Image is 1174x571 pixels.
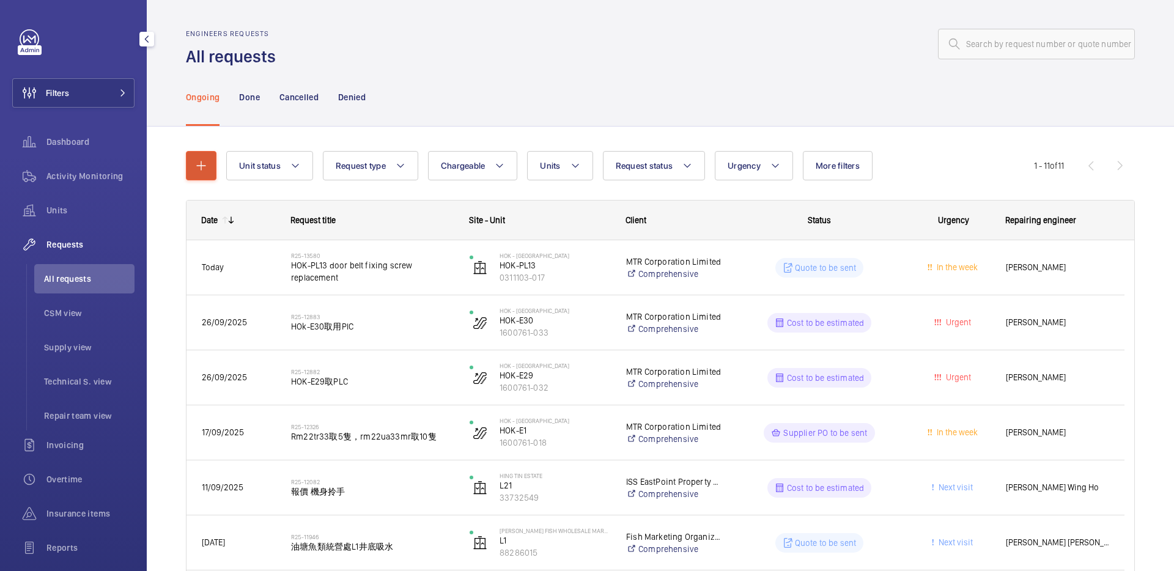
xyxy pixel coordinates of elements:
[202,482,243,492] span: 11/09/2025
[1006,481,1109,495] span: [PERSON_NAME] Wing Ho
[943,317,971,327] span: Urgent
[291,540,454,553] span: 油塘魚類統營處L1井底吸水
[795,262,857,274] p: Quote to be sent
[808,215,831,225] span: Status
[1006,536,1109,550] span: [PERSON_NAME] [PERSON_NAME]
[46,238,135,251] span: Requests
[540,161,560,171] span: Units
[1006,315,1109,330] span: [PERSON_NAME]
[934,262,978,272] span: In the week
[500,534,610,547] p: L1
[626,476,722,488] p: ISS EastPoint Property Management Limited
[500,314,610,326] p: HOK-E30
[936,482,973,492] span: Next visit
[46,507,135,520] span: Insurance items
[626,323,722,335] a: Comprehensive
[626,543,722,555] a: Comprehensive
[291,368,454,375] h2: R25-12882
[12,78,135,108] button: Filters
[803,151,873,180] button: More filters
[1006,425,1109,440] span: [PERSON_NAME]
[626,215,646,225] span: Client
[336,161,386,171] span: Request type
[626,256,722,268] p: MTR Corporation Limited
[1034,161,1064,170] span: 1 - 11 11
[469,215,505,225] span: Site - Unit
[500,369,610,381] p: HOK-E29
[239,91,259,103] p: Done
[291,533,454,540] h2: R25-11946
[323,151,418,180] button: Request type
[626,268,722,280] a: Comprehensive
[239,161,281,171] span: Unit status
[291,478,454,485] h2: R25-12082
[186,45,283,68] h1: All requests
[500,527,610,534] p: [PERSON_NAME] Fish Wholesale Market
[291,313,454,320] h2: R25-12883
[626,433,722,445] a: Comprehensive
[46,87,69,99] span: Filters
[787,372,865,384] p: Cost to be estimated
[500,271,610,284] p: 0311103-017
[46,136,135,148] span: Dashboard
[44,410,135,422] span: Repair team view
[473,425,487,440] img: escalator.svg
[626,488,722,500] a: Comprehensive
[46,204,135,216] span: Units
[934,427,978,437] span: In the week
[1005,215,1076,225] span: Repairing engineer
[226,151,313,180] button: Unit status
[626,366,722,378] p: MTR Corporation Limited
[500,417,610,424] p: HOK - [GEOGRAPHIC_DATA]
[186,91,220,103] p: Ongoing
[943,372,971,382] span: Urgent
[787,482,865,494] p: Cost to be estimated
[201,215,218,225] div: Date
[291,485,454,498] span: 報價 機身拎手
[728,161,761,171] span: Urgency
[715,151,793,180] button: Urgency
[338,91,366,103] p: Denied
[473,260,487,275] img: elevator.svg
[291,252,454,259] h2: R25-13580
[46,170,135,182] span: Activity Monitoring
[500,381,610,394] p: 1600761-032
[500,492,610,504] p: 33732549
[290,215,336,225] span: Request title
[936,537,973,547] span: Next visit
[186,29,283,38] h2: Engineers requests
[291,375,454,388] span: HOK-E29取PLC
[626,421,722,433] p: MTR Corporation Limited
[500,259,610,271] p: HOK-PL13
[500,479,610,492] p: L21
[603,151,706,180] button: Request status
[626,378,722,390] a: Comprehensive
[428,151,518,180] button: Chargeable
[1006,370,1109,385] span: [PERSON_NAME]
[202,372,247,382] span: 26/09/2025
[46,473,135,485] span: Overtime
[473,481,487,495] img: elevator.svg
[46,542,135,554] span: Reports
[279,91,319,103] p: Cancelled
[291,430,454,443] span: Rm22tr33取5隻，rm22ua33mr取10隻
[938,29,1135,59] input: Search by request number or quote number
[787,317,865,329] p: Cost to be estimated
[500,424,610,437] p: HOK-E1
[202,317,247,327] span: 26/09/2025
[44,341,135,353] span: Supply view
[473,370,487,385] img: escalator.svg
[500,547,610,559] p: 88286015
[202,537,225,547] span: [DATE]
[202,262,224,272] span: Today
[500,307,610,314] p: HOK - [GEOGRAPHIC_DATA]
[44,273,135,285] span: All requests
[500,362,610,369] p: HOK - [GEOGRAPHIC_DATA]
[44,375,135,388] span: Technical S. view
[44,307,135,319] span: CSM view
[626,531,722,543] p: Fish Marketing Organization
[500,326,610,339] p: 1600761-033
[626,311,722,323] p: MTR Corporation Limited
[616,161,673,171] span: Request status
[500,252,610,259] p: HOK - [GEOGRAPHIC_DATA]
